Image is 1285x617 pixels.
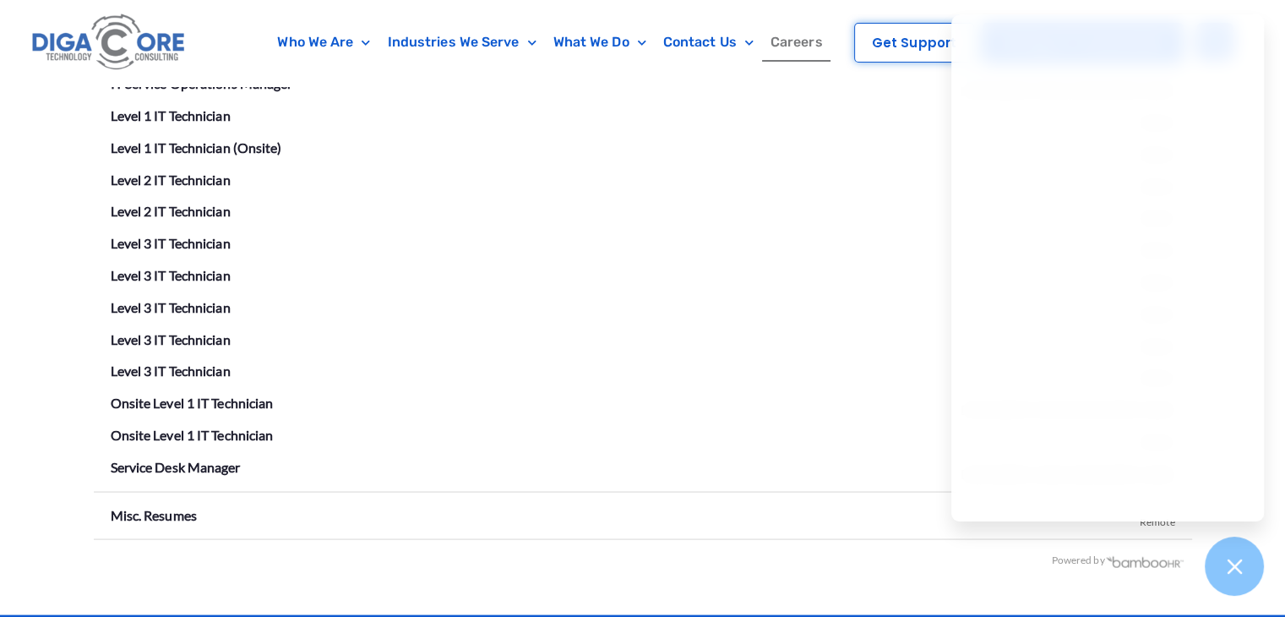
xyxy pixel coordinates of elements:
iframe: Chatgenie Messenger [951,14,1264,521]
a: Level 1 IT Technician [111,106,231,123]
a: Level 3 IT Technician [111,362,231,378]
a: Level 1 IT Technician (Onsite) [111,139,282,155]
a: Misc. Resumes [111,506,197,522]
a: Careers [762,23,831,62]
a: Level 2 IT Technician [111,171,231,187]
img: BambooHR - HR software [1105,554,1184,567]
a: Who We Are [269,23,378,62]
a: Service Desk Manager [111,458,241,474]
a: Get Support [854,23,974,63]
a: Onsite Level 1 IT Technician [111,394,274,410]
a: Level 3 IT Technician [111,234,231,250]
a: Onsite Level 1 IT Technician [111,426,274,442]
a: Level 3 IT Technician [111,266,231,282]
a: What We Do [545,23,655,62]
a: Industries We Serve [379,23,545,62]
span: Get Support [872,36,956,49]
img: Digacore logo 1 [28,8,190,77]
div: Powered by [94,548,1184,572]
a: Level 3 IT Technician [111,298,231,314]
a: Level 2 IT Technician [111,202,231,218]
a: Level 3 IT Technician [111,330,231,347]
a: Contact Us [655,23,762,62]
nav: Menu [258,23,842,62]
